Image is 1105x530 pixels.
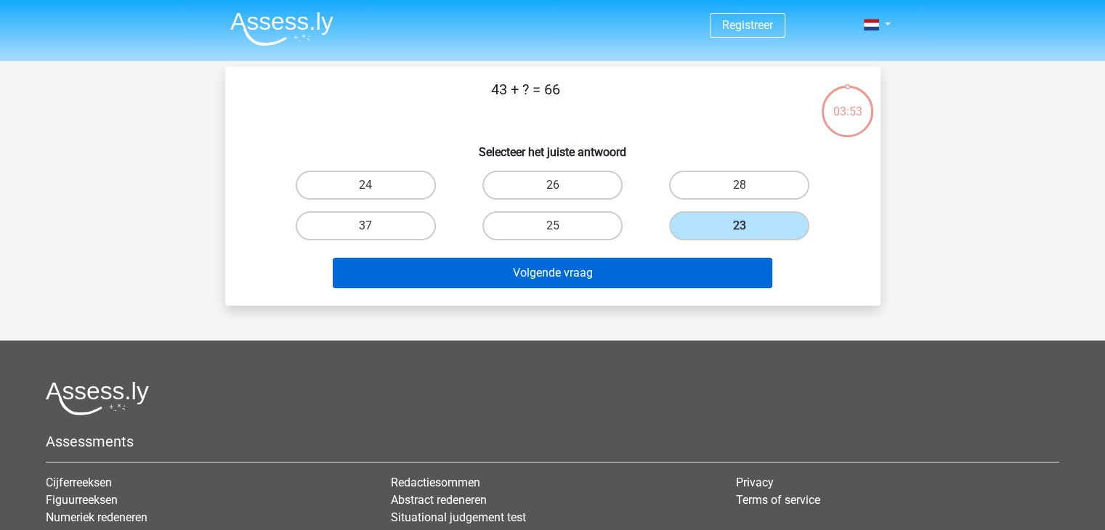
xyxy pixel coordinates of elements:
[669,211,809,240] label: 23
[46,381,149,415] img: Assessly logo
[46,476,112,489] a: Cijferreeksen
[820,84,875,121] div: 03:53
[391,493,487,507] a: Abstract redeneren
[46,493,118,507] a: Figuurreeksen
[333,258,772,288] button: Volgende vraag
[722,18,773,32] a: Registreer
[296,211,436,240] label: 37
[391,510,526,524] a: Situational judgement test
[248,134,857,159] h6: Selecteer het juiste antwoord
[46,510,147,524] a: Numeriek redeneren
[669,171,809,200] label: 28
[482,171,623,200] label: 26
[736,476,774,489] a: Privacy
[296,171,436,200] label: 24
[248,78,803,122] p: 43 + ? = 66
[230,12,333,46] img: Assessly
[391,476,480,489] a: Redactiesommen
[46,433,1059,450] h5: Assessments
[482,211,623,240] label: 25
[736,493,820,507] a: Terms of service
